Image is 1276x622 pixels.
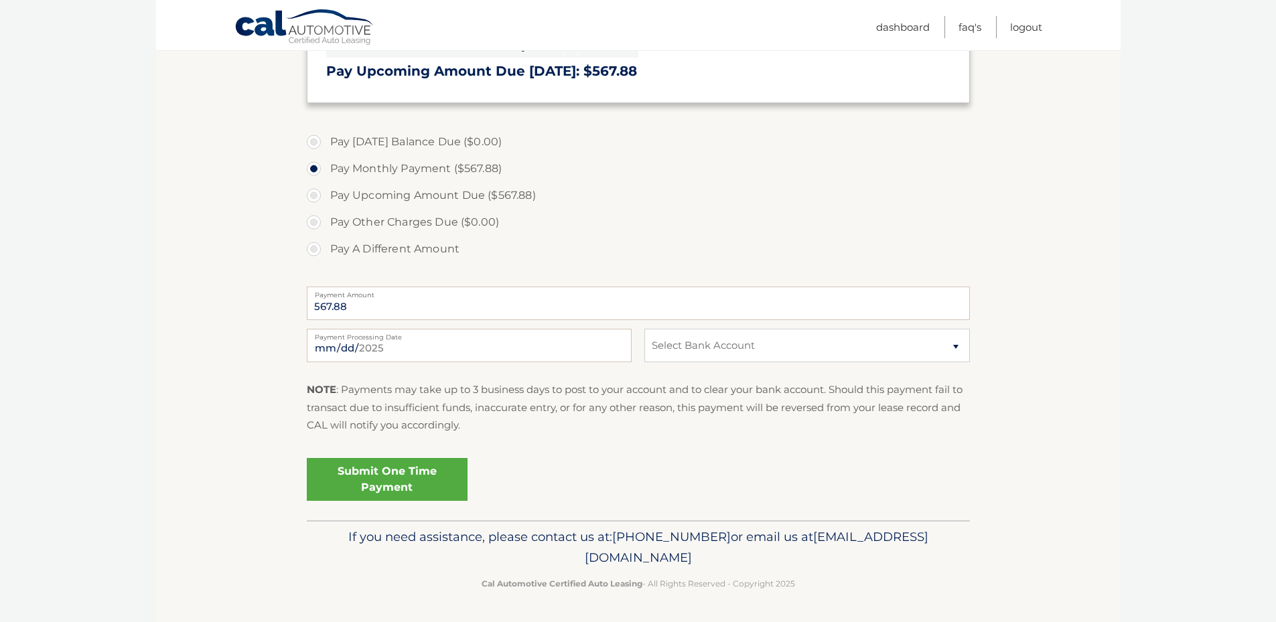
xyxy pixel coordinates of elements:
[482,578,642,589] strong: Cal Automotive Certified Auto Leasing
[326,63,950,80] h3: Pay Upcoming Amount Due [DATE]: $567.88
[307,383,336,396] strong: NOTE
[876,16,930,38] a: Dashboard
[307,129,970,155] label: Pay [DATE] Balance Due ($0.00)
[315,576,961,591] p: - All Rights Reserved - Copyright 2025
[234,9,375,48] a: Cal Automotive
[1010,16,1042,38] a: Logout
[307,329,632,339] label: Payment Processing Date
[307,182,970,209] label: Pay Upcoming Amount Due ($567.88)
[307,329,632,362] input: Payment Date
[307,381,970,434] p: : Payments may take up to 3 business days to post to your account and to clear your bank account....
[612,529,731,544] span: [PHONE_NUMBER]
[307,458,468,501] a: Submit One Time Payment
[307,287,970,320] input: Payment Amount
[307,236,970,262] label: Pay A Different Amount
[307,287,970,297] label: Payment Amount
[307,155,970,182] label: Pay Monthly Payment ($567.88)
[959,16,981,38] a: FAQ's
[307,209,970,236] label: Pay Other Charges Due ($0.00)
[315,526,961,569] p: If you need assistance, please contact us at: or email us at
